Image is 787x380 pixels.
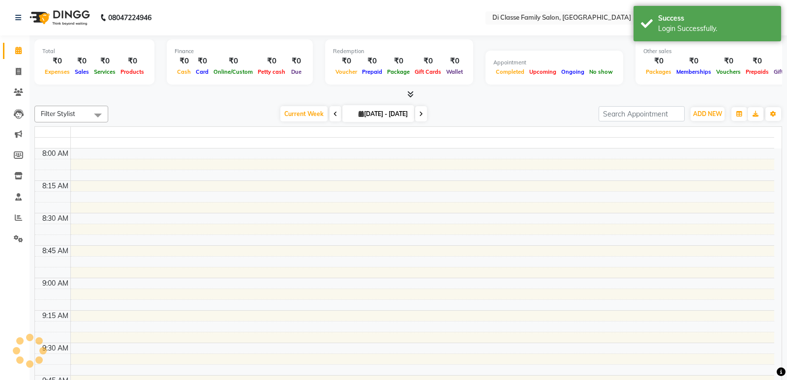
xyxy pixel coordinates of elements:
[72,68,91,75] span: Sales
[40,278,70,289] div: 9:00 AM
[674,56,714,67] div: ₹0
[91,68,118,75] span: Services
[333,47,465,56] div: Redemption
[385,68,412,75] span: Package
[360,56,385,67] div: ₹0
[658,24,774,34] div: Login Successfully.
[360,68,385,75] span: Prepaid
[691,107,725,121] button: ADD NEW
[587,68,615,75] span: No show
[40,343,70,353] div: 9:30 AM
[40,181,70,191] div: 8:15 AM
[658,13,774,24] div: Success
[193,68,211,75] span: Card
[40,148,70,159] div: 8:00 AM
[674,68,714,75] span: Memberships
[42,47,147,56] div: Total
[599,106,685,121] input: Search Appointment
[493,58,615,67] div: Appointment
[175,47,305,56] div: Finance
[288,56,305,67] div: ₹0
[118,56,147,67] div: ₹0
[40,213,70,224] div: 8:30 AM
[42,68,72,75] span: Expenses
[412,56,444,67] div: ₹0
[714,56,743,67] div: ₹0
[527,68,559,75] span: Upcoming
[108,4,151,31] b: 08047224946
[91,56,118,67] div: ₹0
[41,110,75,117] span: Filter Stylist
[118,68,147,75] span: Products
[493,68,527,75] span: Completed
[743,68,771,75] span: Prepaids
[559,68,587,75] span: Ongoing
[193,56,211,67] div: ₹0
[714,68,743,75] span: Vouchers
[385,56,412,67] div: ₹0
[643,68,674,75] span: Packages
[255,68,288,75] span: Petty cash
[72,56,91,67] div: ₹0
[211,68,255,75] span: Online/Custom
[42,56,72,67] div: ₹0
[175,56,193,67] div: ₹0
[356,110,410,117] span: [DATE] - [DATE]
[280,106,328,121] span: Current Week
[743,56,771,67] div: ₹0
[255,56,288,67] div: ₹0
[333,56,360,67] div: ₹0
[175,68,193,75] span: Cash
[40,246,70,256] div: 8:45 AM
[333,68,360,75] span: Voucher
[444,68,465,75] span: Wallet
[289,68,304,75] span: Due
[412,68,444,75] span: Gift Cards
[444,56,465,67] div: ₹0
[25,4,92,31] img: logo
[211,56,255,67] div: ₹0
[693,110,722,117] span: ADD NEW
[40,311,70,321] div: 9:15 AM
[643,56,674,67] div: ₹0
